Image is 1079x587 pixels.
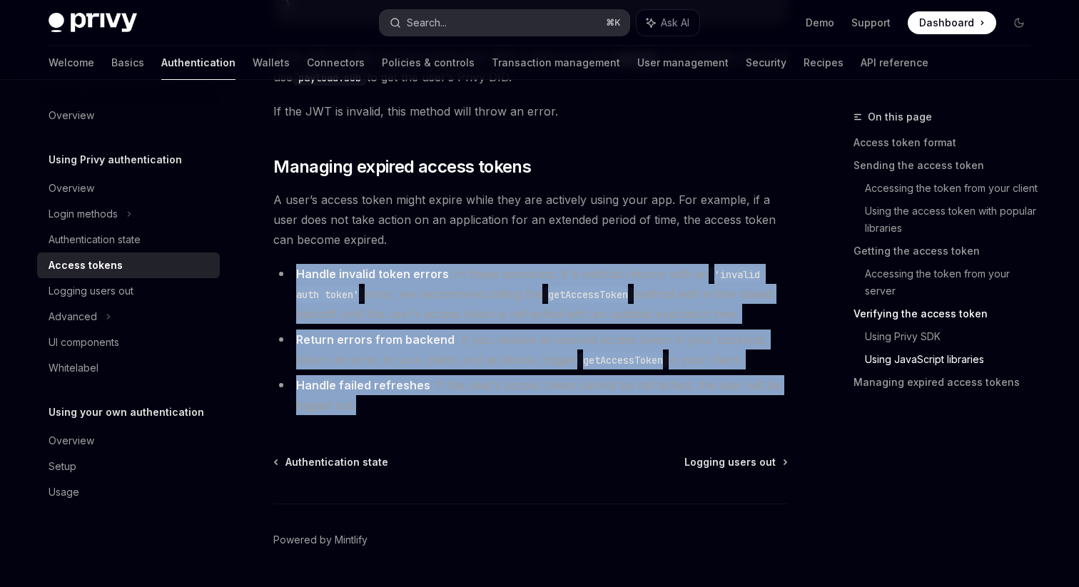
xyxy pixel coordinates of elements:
a: Transaction management [492,46,620,80]
div: Authentication state [49,231,141,248]
li: : In these scenarios, if a method returns with an error, we recommend calling the method with a t... [273,264,788,324]
a: Logging users out [37,278,220,304]
span: If the JWT is invalid, this method will throw an error. [273,101,788,121]
span: Dashboard [919,16,974,30]
button: Ask AI [637,10,699,36]
a: Recipes [804,46,844,80]
a: Authentication state [37,227,220,252]
a: Logging users out [684,455,786,469]
a: Wallets [253,46,290,80]
div: Logging users out [49,282,133,300]
a: Policies & controls [382,46,475,80]
div: Access tokens [49,257,123,274]
div: Overview [49,107,94,124]
a: Accessing the token from your server [865,262,1042,302]
div: Whitelabel [49,359,98,377]
div: Advanced [49,308,97,325]
a: Sending the access token [853,154,1042,177]
div: Search... [407,14,447,31]
span: Logging users out [684,455,776,469]
a: Access token format [853,131,1042,154]
a: Overview [37,428,220,454]
code: payload.sub [293,70,367,86]
h5: Using Privy authentication [49,151,182,168]
a: Usage [37,479,220,505]
div: UI components [49,334,119,351]
a: Setup [37,454,220,479]
strong: Handle failed refreshes [296,378,430,392]
span: Managing expired access tokens [273,155,531,178]
a: Using Privy SDK [865,325,1042,348]
a: Welcome [49,46,94,80]
span: Ask AI [661,16,689,30]
a: Dashboard [908,11,996,34]
a: Verifying the access token [853,302,1042,325]
a: Authentication state [275,455,388,469]
a: Support [851,16,891,30]
button: Toggle dark mode [1008,11,1030,34]
a: User management [637,46,729,80]
div: Usage [49,484,79,501]
a: Basics [111,46,144,80]
a: Security [746,46,786,80]
a: API reference [861,46,928,80]
div: Login methods [49,205,118,223]
img: dark logo [49,13,137,33]
code: getAccessToken [577,352,669,368]
h5: Using your own authentication [49,404,204,421]
a: Using the access token with popular libraries [865,200,1042,240]
a: Demo [806,16,834,30]
code: getAccessToken [542,287,634,302]
a: Overview [37,175,220,201]
a: Using JavaScript libraries [865,348,1042,371]
span: ⌘ K [606,17,621,29]
button: Search...⌘K [380,10,629,36]
a: Accessing the token from your client [865,177,1042,200]
a: Whitelabel [37,355,220,381]
div: Setup [49,458,76,475]
span: A user’s access token might expire while they are actively using your app. For example, if a user... [273,190,788,250]
a: Powered by Mintlify [273,533,368,547]
span: On this page [868,108,932,126]
a: Getting the access token [853,240,1042,262]
a: UI components [37,330,220,355]
div: Overview [49,180,94,197]
a: Overview [37,103,220,128]
div: Overview [49,432,94,449]
strong: Return errors from backend [296,332,455,347]
li: : If you receive an expired access token in your backend, return an error to your client, and as ... [273,330,788,369]
a: Connectors [307,46,365,80]
span: Authentication state [285,455,388,469]
strong: Handle invalid token errors [296,267,449,281]
a: Authentication [161,46,235,80]
code: 'invalid auth token' [296,267,760,302]
a: Access tokens [37,252,220,278]
li: : If the user’s access token cannot be refreshed, the user will be logged out. [273,375,788,415]
a: Managing expired access tokens [853,371,1042,394]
